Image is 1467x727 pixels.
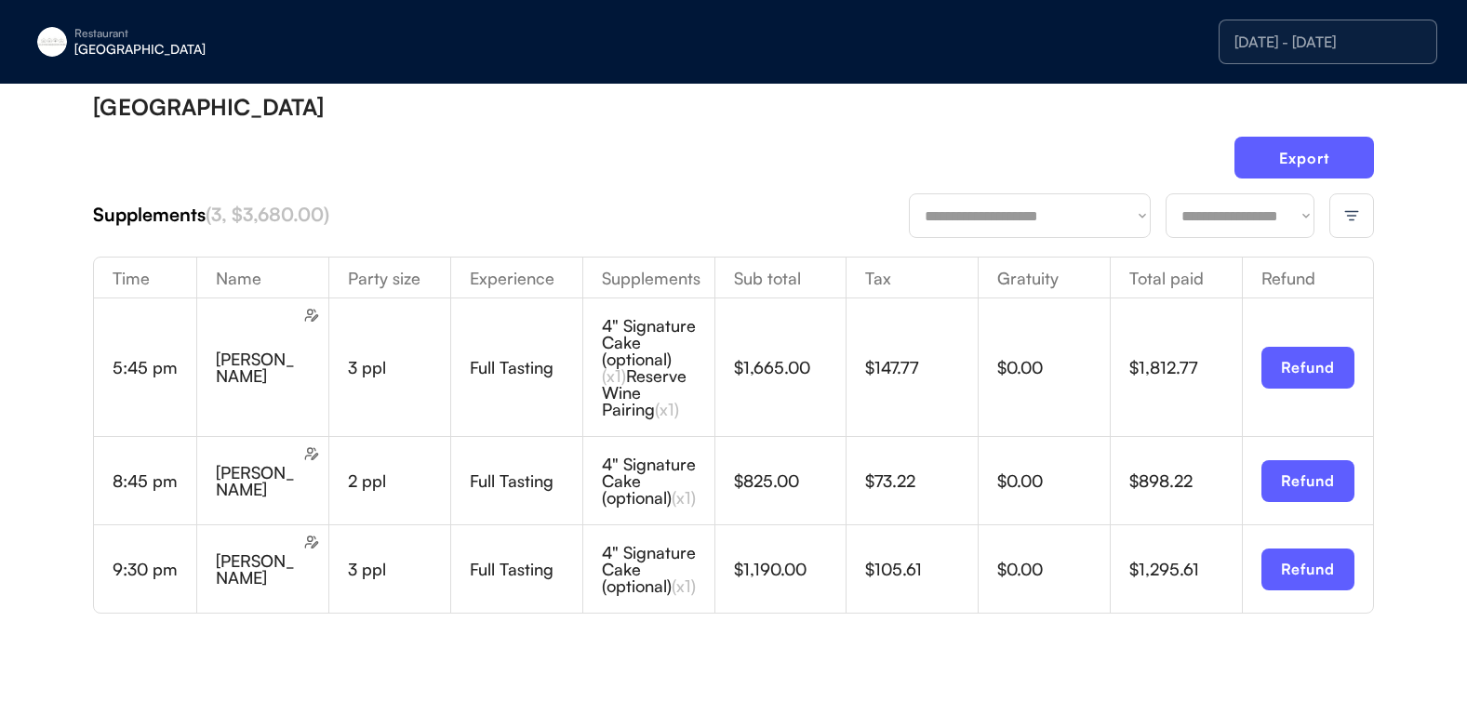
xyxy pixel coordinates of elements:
[997,359,1110,376] div: $0.00
[1129,561,1242,577] div: $1,295.61
[1129,359,1242,376] div: $1,812.77
[865,472,978,489] div: $73.22
[348,561,450,577] div: 3 ppl
[734,561,847,577] div: $1,190.00
[865,561,978,577] div: $105.61
[847,270,978,286] div: Tax
[672,487,696,508] font: (x1)
[304,308,319,323] img: users-edit.svg
[1261,347,1354,389] button: Refund
[1129,472,1242,489] div: $898.22
[113,561,196,577] div: 9:30 pm
[197,270,328,286] div: Name
[304,535,319,549] img: users-edit.svg
[113,472,196,489] div: 8:45 pm
[602,456,714,506] div: 4" Signature Cake (optional)
[1261,460,1354,502] button: Refund
[715,270,847,286] div: Sub total
[348,359,450,376] div: 3 ppl
[470,359,582,376] div: Full Tasting
[734,359,847,376] div: $1,665.00
[74,28,309,39] div: Restaurant
[865,359,978,376] div: $147.77
[74,43,309,56] div: [GEOGRAPHIC_DATA]
[470,472,582,489] div: Full Tasting
[206,203,329,226] font: (3, $3,680.00)
[1243,270,1373,286] div: Refund
[348,472,450,489] div: 2 ppl
[329,270,450,286] div: Party size
[734,472,847,489] div: $825.00
[655,399,679,419] font: (x1)
[1343,207,1360,224] img: filter-lines.svg
[602,365,626,386] font: (x1)
[979,270,1110,286] div: Gratuity
[583,270,714,286] div: Supplements
[216,552,300,586] div: [PERSON_NAME]
[1261,549,1354,590] button: Refund
[1234,137,1374,178] button: Export
[470,561,582,577] div: Full Tasting
[672,575,696,596] font: (x1)
[93,202,909,228] div: Supplements
[1234,34,1421,49] div: [DATE] - [DATE]
[997,561,1110,577] div: $0.00
[93,96,324,118] div: [GEOGRAPHIC_DATA]
[37,27,67,57] img: eleven-madison-park-new-york-ny-logo-1.jpg
[216,350,300,384] div: [PERSON_NAME]
[113,359,196,376] div: 5:45 pm
[451,270,582,286] div: Experience
[94,270,196,286] div: Time
[602,544,714,594] div: 4" Signature Cake (optional)
[1111,270,1242,286] div: Total paid
[602,317,714,417] div: 4" Signature Cake (optional) Reserve Wine Pairing
[997,472,1110,489] div: $0.00
[216,464,300,497] div: [PERSON_NAME]
[304,446,319,461] img: users-edit.svg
